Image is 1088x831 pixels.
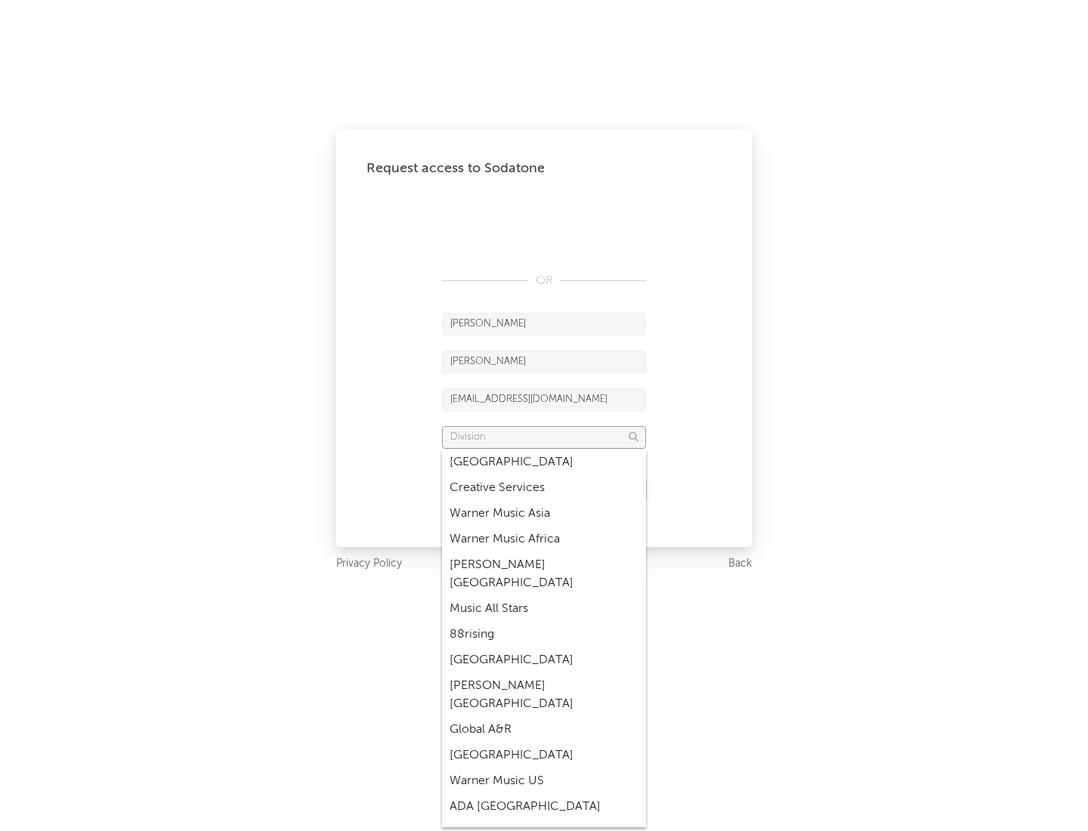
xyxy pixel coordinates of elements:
[442,272,646,290] div: OR
[442,351,646,373] input: Last Name
[442,475,646,501] div: Creative Services
[442,596,646,622] div: Music All Stars
[442,449,646,475] div: [GEOGRAPHIC_DATA]
[728,555,752,573] a: Back
[442,717,646,743] div: Global A&R
[442,622,646,647] div: 88rising
[442,527,646,552] div: Warner Music Africa
[366,159,722,178] div: Request access to Sodatone
[442,794,646,820] div: ADA [GEOGRAPHIC_DATA]
[442,501,646,527] div: Warner Music Asia
[442,426,646,449] input: Division
[442,768,646,794] div: Warner Music US
[442,673,646,717] div: [PERSON_NAME] [GEOGRAPHIC_DATA]
[442,552,646,596] div: [PERSON_NAME] [GEOGRAPHIC_DATA]
[442,313,646,335] input: First Name
[336,555,402,573] a: Privacy Policy
[442,647,646,673] div: [GEOGRAPHIC_DATA]
[442,388,646,411] input: Email
[442,743,646,768] div: [GEOGRAPHIC_DATA]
